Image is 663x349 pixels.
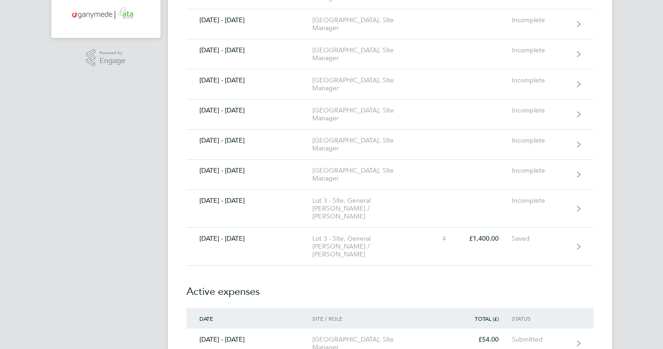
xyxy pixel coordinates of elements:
[312,137,418,152] div: [GEOGRAPHIC_DATA], Site Manager
[312,106,418,122] div: [GEOGRAPHIC_DATA], Site Manager
[512,46,569,54] div: Incomplete
[512,235,569,243] div: Saved
[186,106,313,114] div: [DATE] - [DATE]
[459,336,512,343] div: £54.00
[186,39,594,69] a: [DATE] - [DATE][GEOGRAPHIC_DATA], Site ManagerIncomplete
[512,336,569,343] div: Submitted
[62,6,149,21] a: Go to home page
[69,6,142,21] img: ganymedesolutions-logo-retina.png
[312,16,418,32] div: [GEOGRAPHIC_DATA], Site Manager
[459,315,512,322] div: Total (£)
[186,190,594,228] a: [DATE] - [DATE]Lot 3 - Site, General [PERSON_NAME] / [PERSON_NAME]Incomplete
[512,167,569,174] div: Incomplete
[312,197,418,220] div: Lot 3 - Site, General [PERSON_NAME] / [PERSON_NAME]
[186,197,313,205] div: [DATE] - [DATE]
[99,57,125,65] span: Engage
[312,76,418,92] div: [GEOGRAPHIC_DATA], Site Manager
[312,315,418,322] div: Site / Role
[512,76,569,84] div: Incomplete
[186,16,313,24] div: [DATE] - [DATE]
[512,16,569,24] div: Incomplete
[312,235,418,258] div: Lot 3 - Site, General [PERSON_NAME] / [PERSON_NAME]
[186,130,594,160] a: [DATE] - [DATE][GEOGRAPHIC_DATA], Site ManagerIncomplete
[512,315,569,322] div: Status
[312,167,418,182] div: [GEOGRAPHIC_DATA], Site Manager
[186,235,313,243] div: [DATE] - [DATE]
[512,137,569,144] div: Incomplete
[186,76,313,84] div: [DATE] - [DATE]
[186,336,313,343] div: [DATE] - [DATE]
[186,100,594,130] a: [DATE] - [DATE][GEOGRAPHIC_DATA], Site ManagerIncomplete
[186,69,594,100] a: [DATE] - [DATE][GEOGRAPHIC_DATA], Site ManagerIncomplete
[418,235,459,243] div: 4
[186,315,313,322] div: Date
[186,228,594,266] a: [DATE] - [DATE]Lot 3 - Site, General [PERSON_NAME] / [PERSON_NAME]4£1,400.00Saved
[459,235,512,243] div: £1,400.00
[312,46,418,62] div: [GEOGRAPHIC_DATA], Site Manager
[512,197,569,205] div: Incomplete
[186,167,313,174] div: [DATE] - [DATE]
[86,49,125,67] a: Powered byEngage
[186,266,594,308] h2: Active expenses
[186,137,313,144] div: [DATE] - [DATE]
[512,106,569,114] div: Incomplete
[186,9,594,39] a: [DATE] - [DATE][GEOGRAPHIC_DATA], Site ManagerIncomplete
[186,160,594,190] a: [DATE] - [DATE][GEOGRAPHIC_DATA], Site ManagerIncomplete
[99,49,125,57] span: Powered by
[186,46,313,54] div: [DATE] - [DATE]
